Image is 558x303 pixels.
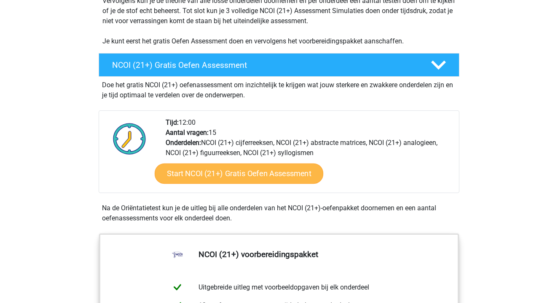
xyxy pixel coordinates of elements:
div: 12:00 15 NCOI (21+) cijferreeksen, NCOI (21+) abstracte matrices, NCOI (21+) analogieen, NCOI (21... [159,118,459,193]
div: Na de Oriëntatietest kun je de uitleg bij alle onderdelen van het NCOI (21+)-oefenpakket doorneme... [99,203,459,223]
img: Klok [108,118,151,160]
a: Start NCOI (21+) Gratis Oefen Assessment [155,164,323,184]
b: Aantal vragen: [166,129,209,137]
div: Doe het gratis NCOI (21+) oefenassessment om inzichtelijk te krijgen wat jouw sterkere en zwakker... [99,77,459,100]
h4: NCOI (21+) Gratis Oefen Assessment [112,60,417,70]
b: Tijd: [166,118,179,126]
a: NCOI (21+) Gratis Oefen Assessment [95,53,463,77]
b: Onderdelen: [166,139,201,147]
